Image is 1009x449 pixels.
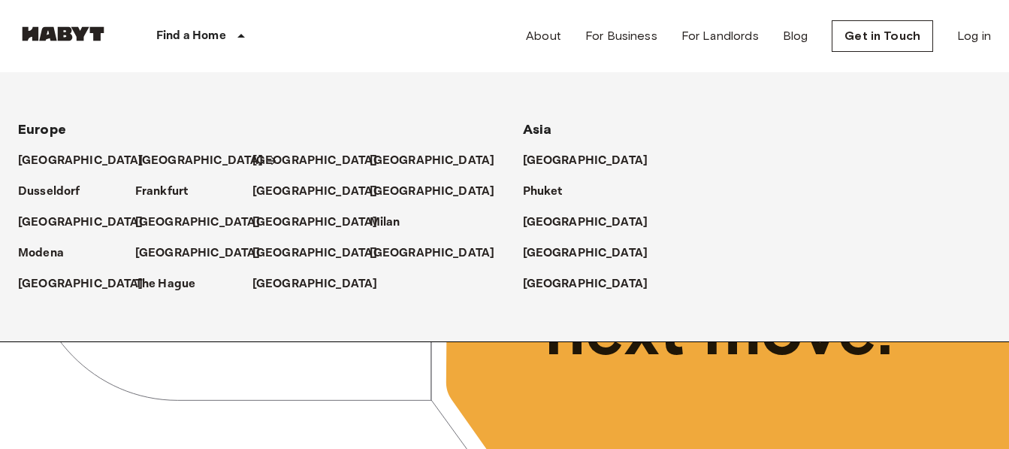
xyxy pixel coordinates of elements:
a: [GEOGRAPHIC_DATA] [135,214,276,232]
span: Asia [523,121,552,138]
a: Modena [18,244,79,262]
p: Find a Home [156,27,226,45]
a: [GEOGRAPHIC_DATA] [18,275,159,293]
p: Frankfurt [135,183,188,201]
p: Modena [18,244,64,262]
a: [GEOGRAPHIC_DATA] [252,183,393,201]
span: Europe [18,121,66,138]
p: [GEOGRAPHIC_DATA] [18,275,143,293]
a: Get in Touch [832,20,933,52]
a: Dusseldorf [18,183,95,201]
p: [GEOGRAPHIC_DATA] [523,275,648,293]
a: [GEOGRAPHIC_DATA] [523,244,663,262]
p: The Hague [135,275,195,293]
a: [GEOGRAPHIC_DATA] [523,214,663,232]
a: [GEOGRAPHIC_DATA] [370,244,510,262]
a: [GEOGRAPHIC_DATA] [252,214,393,232]
a: Milan [370,214,415,232]
a: [GEOGRAPHIC_DATA] [370,152,510,170]
a: About [526,27,561,45]
img: Habyt [18,26,108,41]
p: [GEOGRAPHIC_DATA] [370,152,495,170]
a: For Landlords [681,27,759,45]
a: [GEOGRAPHIC_DATA] [370,183,510,201]
p: [GEOGRAPHIC_DATA] [370,244,495,262]
a: Phuket [523,183,578,201]
a: [GEOGRAPHIC_DATA] [523,152,663,170]
p: [GEOGRAPHIC_DATA] [523,214,648,232]
a: Log in [957,27,991,45]
a: Frankfurt [135,183,203,201]
a: [GEOGRAPHIC_DATA] [252,152,393,170]
p: [GEOGRAPHIC_DATA] [252,152,378,170]
p: [GEOGRAPHIC_DATA] [138,152,264,170]
p: [GEOGRAPHIC_DATA] [135,244,261,262]
a: [GEOGRAPHIC_DATA] [252,244,393,262]
p: Dusseldorf [18,183,80,201]
a: [GEOGRAPHIC_DATA] [252,275,393,293]
a: [GEOGRAPHIC_DATA] [523,275,663,293]
p: [GEOGRAPHIC_DATA] [252,244,378,262]
p: [GEOGRAPHIC_DATA] [135,214,261,232]
a: Blog [783,27,808,45]
p: Phuket [523,183,563,201]
p: [GEOGRAPHIC_DATA] [18,152,143,170]
a: [GEOGRAPHIC_DATA] [18,152,159,170]
span: Unlock your next move. [545,217,948,369]
p: [GEOGRAPHIC_DATA] [18,214,143,232]
p: [GEOGRAPHIC_DATA] [252,183,378,201]
p: [GEOGRAPHIC_DATA] [523,152,648,170]
a: The Hague [135,275,210,293]
p: [GEOGRAPHIC_DATA] [370,183,495,201]
a: [GEOGRAPHIC_DATA] [135,244,276,262]
a: [GEOGRAPHIC_DATA] [138,152,279,170]
p: [GEOGRAPHIC_DATA] [252,275,378,293]
a: [GEOGRAPHIC_DATA] [18,214,159,232]
a: For Business [585,27,657,45]
p: [GEOGRAPHIC_DATA] [252,214,378,232]
p: [GEOGRAPHIC_DATA] [523,244,648,262]
p: Milan [370,214,400,232]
